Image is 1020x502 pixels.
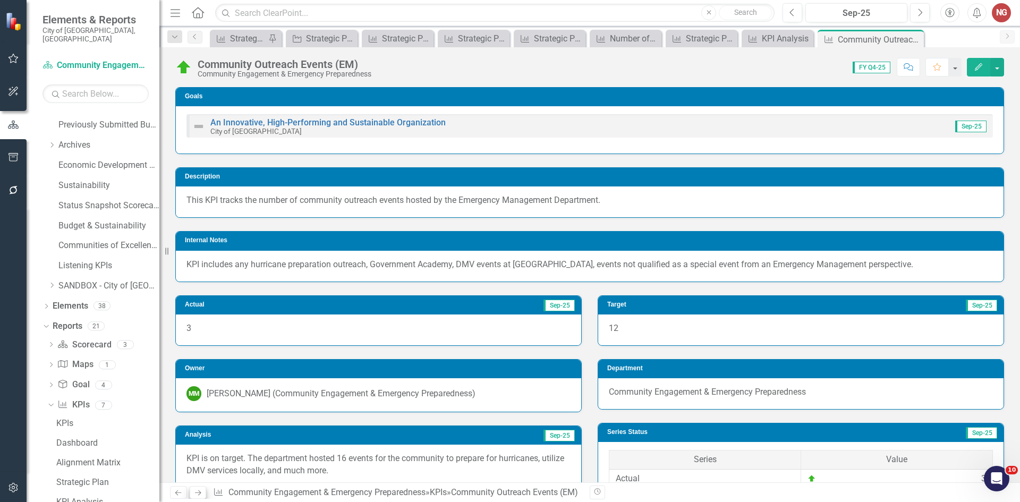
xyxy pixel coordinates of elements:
span: Sep-25 [955,121,987,132]
span: Sep-25 [543,430,575,441]
a: Previously Submitted Budget Initiatives [58,119,159,131]
a: Listening KPIs [58,260,159,272]
img: On Target [175,59,192,76]
div: Community Outreach Events (EM) [838,33,921,46]
div: Number of formal and informal neighborhood partnerships & NWI events each year [610,32,659,45]
div: Strategic Plan [534,32,583,45]
div: Dashboard [56,438,159,448]
h3: Internal Notes [185,237,998,244]
div: Community Outreach Events (EM) [451,487,578,497]
span: Elements & Reports [42,13,149,26]
div: Strategic Plan [458,32,507,45]
a: Status Snapshot Scorecard [58,200,159,212]
a: Economic Development Office [58,159,159,172]
input: Search ClearPoint... [215,4,775,22]
td: Actual [609,469,801,488]
button: Search [719,5,772,20]
div: » » [213,487,582,499]
input: Search Below... [42,84,149,103]
span: FY Q4-25 [853,62,890,73]
span: Sep-25 [966,427,997,439]
th: Value [801,450,993,470]
img: Not Defined [192,120,205,133]
a: Goal [57,379,89,391]
a: Reports [53,320,82,333]
span: Community Engagement & Emergency Preparedness [609,387,806,397]
p: KPI is on target. The department hosted 16 events for the community to prepare for hurricanes, ut... [186,453,571,477]
a: Number of formal and informal neighborhood partnerships & NWI events each year [592,32,659,45]
small: City of [GEOGRAPHIC_DATA] [210,127,302,135]
th: Series [609,450,801,470]
span: Search [734,8,757,16]
a: Strategic Plan [668,32,735,45]
a: Dashboard [54,435,159,452]
button: Sep-25 [805,3,907,22]
span: 3 [186,323,191,333]
small: City of [GEOGRAPHIC_DATA], [GEOGRAPHIC_DATA] [42,26,149,44]
span: Sep-25 [543,300,575,311]
div: 3 [981,473,986,485]
a: Scorecard [57,339,111,351]
h3: Analysis [185,431,360,438]
div: 38 [93,302,110,311]
div: 1 [99,360,116,369]
a: Community Engagement & Emergency Preparedness [228,487,426,497]
p: KPI includes any hurricane preparation outreach, Government Academy, DMV events at [GEOGRAPHIC_DA... [186,259,993,271]
div: 7 [95,401,112,410]
img: On Target [807,474,816,483]
a: Budget & Sustainability [58,220,159,232]
a: Strategic Plan [440,32,507,45]
h3: Description [185,173,998,180]
iframe: Intercom live chat [984,466,1009,491]
a: An Innovative, High-Performing and Sustainable Organization [210,117,446,127]
button: NG [992,3,1011,22]
div: Sep-25 [809,7,904,20]
h3: Goals [185,93,998,100]
span: This KPI tracks the number of community outreach events hosted by the Emergency Management Depart... [186,195,600,205]
a: Community Engagement & Emergency Preparedness [42,59,149,72]
a: Strategic Plan/Work Plan Initiative Analysis Report [288,32,355,45]
a: Strategic Plan [54,474,159,491]
a: Strategic Plan [212,32,266,45]
a: Strategic Plan [364,32,431,45]
a: Elements [53,300,88,312]
span: Sep-25 [966,300,997,311]
a: Strategic Plan [516,32,583,45]
div: Strategic Plan [686,32,735,45]
a: SANDBOX - City of [GEOGRAPHIC_DATA] [58,280,159,292]
h3: Owner [185,365,576,372]
div: Community Engagement & Emergency Preparedness [198,70,371,78]
img: ClearPoint Strategy [5,12,24,31]
div: MM [186,386,201,401]
div: Strategic Plan [230,32,266,45]
div: 4 [95,380,112,389]
div: KPIs [56,419,159,428]
a: Maps [57,359,93,371]
a: Archives [58,139,159,151]
h3: Department [607,365,998,372]
a: Sustainability [58,180,159,192]
h3: Target [607,301,752,308]
a: KPIs [430,487,447,497]
a: KPIs [54,415,159,432]
div: Strategic Plan [382,32,431,45]
span: 10 [1006,466,1018,474]
div: KPI Analysis [762,32,811,45]
span: 12 [609,323,618,333]
h3: Actual [185,301,331,308]
div: 3 [117,340,134,349]
a: Alignment Matrix [54,454,159,471]
a: KPIs [57,399,89,411]
h3: Series Status [607,429,824,436]
div: Community Outreach Events (EM) [198,58,371,70]
div: Strategic Plan [56,478,159,487]
div: Alignment Matrix [56,458,159,467]
div: Strategic Plan/Work Plan Initiative Analysis Report [306,32,355,45]
a: Communities of Excellence [58,240,159,252]
div: 21 [88,322,105,331]
a: KPI Analysis [744,32,811,45]
div: [PERSON_NAME] (Community Engagement & Emergency Preparedness) [207,388,475,400]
